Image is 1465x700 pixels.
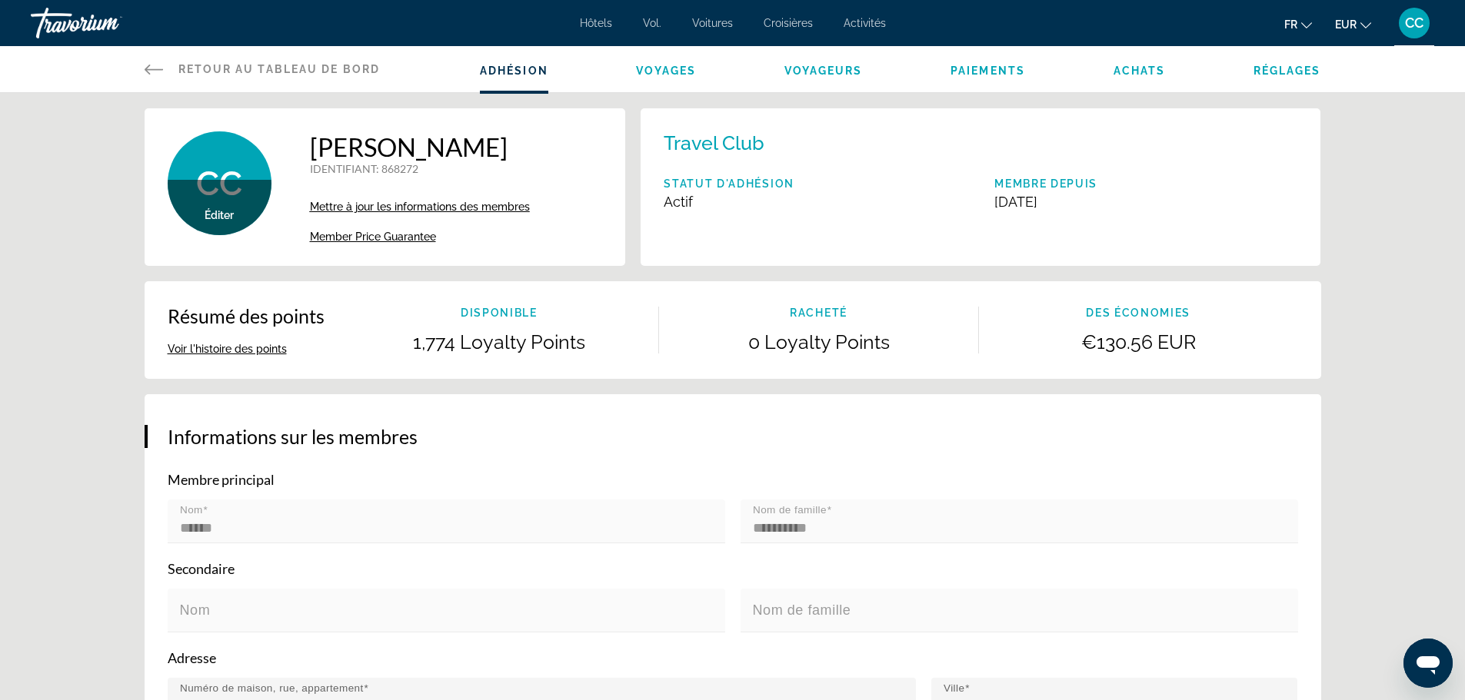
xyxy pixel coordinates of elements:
p: Membre principal [168,471,1298,488]
a: Paiements [951,65,1025,77]
a: Mettre à jour les informations des membres [310,201,530,213]
mat-label: Nom [180,504,203,516]
p: Actif [664,194,794,210]
a: Hôtels [580,17,612,29]
font: EUR [1335,18,1357,31]
p: 1,774 Loyalty Points [340,330,659,353]
mat-label: Numéro de maison, rue, appartement [180,682,364,694]
p: Secondaire [168,560,1298,577]
mat-label: Ville [944,682,964,694]
h3: Informations sur les membres [168,425,1298,448]
p: Travel Club [664,131,764,154]
span: CC [196,164,242,204]
iframe: Bouton de lancement de la fenêtre de messagerie [1403,639,1453,688]
span: IDENTIFIANT [310,162,376,175]
a: Retour au tableau de bord [145,46,381,92]
a: Vol. [643,17,661,29]
button: Éditer [205,208,234,222]
span: Retour au tableau de bord [178,63,381,75]
font: CC [1405,15,1423,31]
p: [DATE] [994,194,1097,210]
mat-label: Nom de famille [753,602,851,618]
a: Voitures [692,17,733,29]
a: Voyageurs [784,65,863,77]
font: fr [1284,18,1297,31]
button: Changer de langue [1284,13,1312,35]
span: Éditer [205,209,234,221]
button: Changer de devise [1335,13,1371,35]
h1: [PERSON_NAME] [310,131,530,162]
a: Réglages [1254,65,1321,77]
p: Membre depuis [994,177,1097,190]
p: Disponible [340,307,659,319]
a: Croisières [764,17,813,29]
p: : 868272 [310,162,530,175]
mat-label: Nom de famille [753,504,827,516]
a: Travorium [31,3,185,43]
a: Achats [1114,65,1166,77]
a: Activités [844,17,886,29]
a: Voyages [636,65,696,77]
p: Statut d'adhésion [664,177,794,190]
p: Adresse [168,649,1298,666]
button: Voir l'histoire des points [168,342,287,356]
p: 0 Loyalty Points [659,330,978,353]
p: Racheté [659,307,978,319]
mat-label: Nom [180,602,211,618]
p: Des économies [979,307,1298,319]
button: Menu utilisateur [1394,7,1434,39]
a: Adhésion [480,65,548,77]
p: Résumé des points [168,304,325,327]
span: Member Price Guarantee [310,231,436,243]
p: €130.56 EUR [979,330,1298,353]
